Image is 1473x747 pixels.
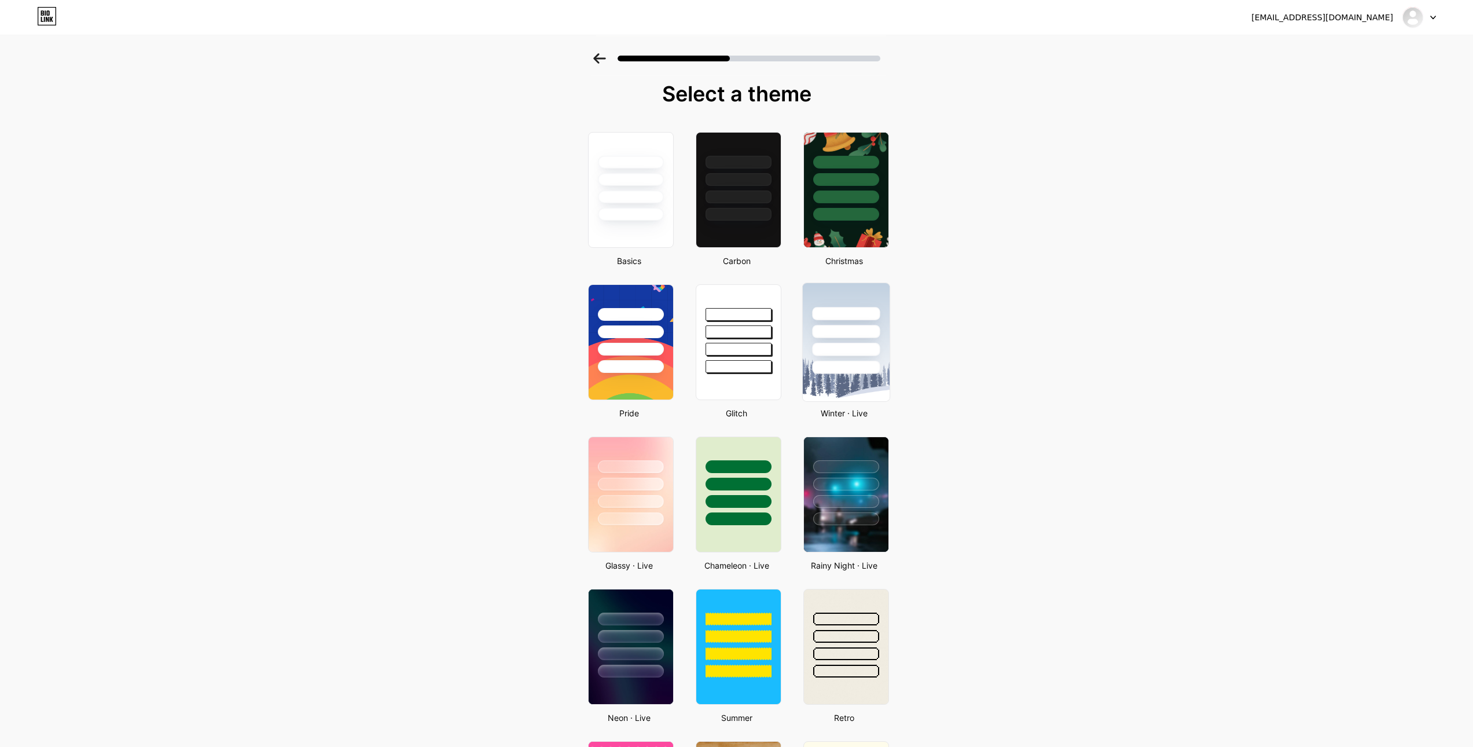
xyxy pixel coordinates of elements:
[585,407,674,419] div: Pride
[1251,12,1393,24] div: [EMAIL_ADDRESS][DOMAIN_NAME]
[585,559,674,572] div: Glassy · Live
[800,559,889,572] div: Rainy Night · Live
[692,559,781,572] div: Chameleon · Live
[692,255,781,267] div: Carbon
[692,407,781,419] div: Glitch
[800,407,889,419] div: Winter · Live
[692,712,781,724] div: Summer
[1402,6,1424,28] img: nh4tmedia
[583,82,890,105] div: Select a theme
[585,255,674,267] div: Basics
[585,712,674,724] div: Neon · Live
[800,255,889,267] div: Christmas
[802,283,889,401] img: snowy.png
[800,712,889,724] div: Retro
